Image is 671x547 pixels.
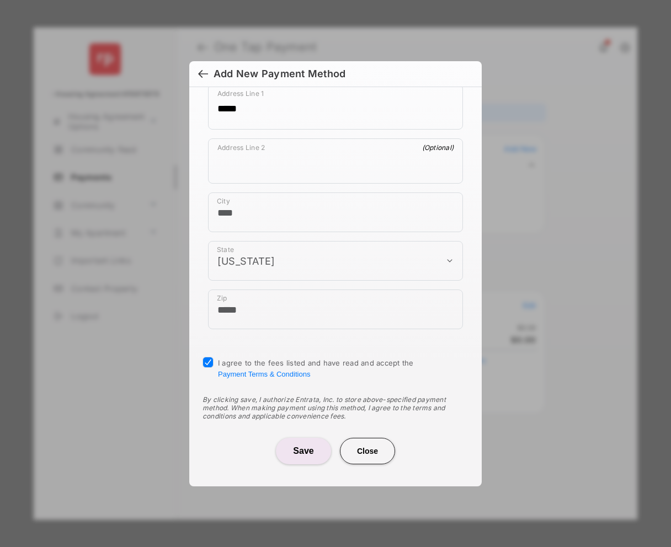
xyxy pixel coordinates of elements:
[208,138,463,184] div: payment_method_screening[postal_addresses][addressLine2]
[276,438,331,464] button: Save
[208,192,463,232] div: payment_method_screening[postal_addresses][locality]
[218,370,310,378] button: I agree to the fees listed and have read and accept the
[208,241,463,281] div: payment_method_screening[postal_addresses][administrativeArea]
[203,395,468,420] div: By clicking save, I authorize Entrata, Inc. to store above-specified payment method. When making ...
[208,289,463,329] div: payment_method_screening[postal_addresses][postalCode]
[340,438,395,464] button: Close
[214,68,345,80] div: Add New Payment Method
[208,84,463,130] div: payment_method_screening[postal_addresses][addressLine1]
[218,358,414,378] span: I agree to the fees listed and have read and accept the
